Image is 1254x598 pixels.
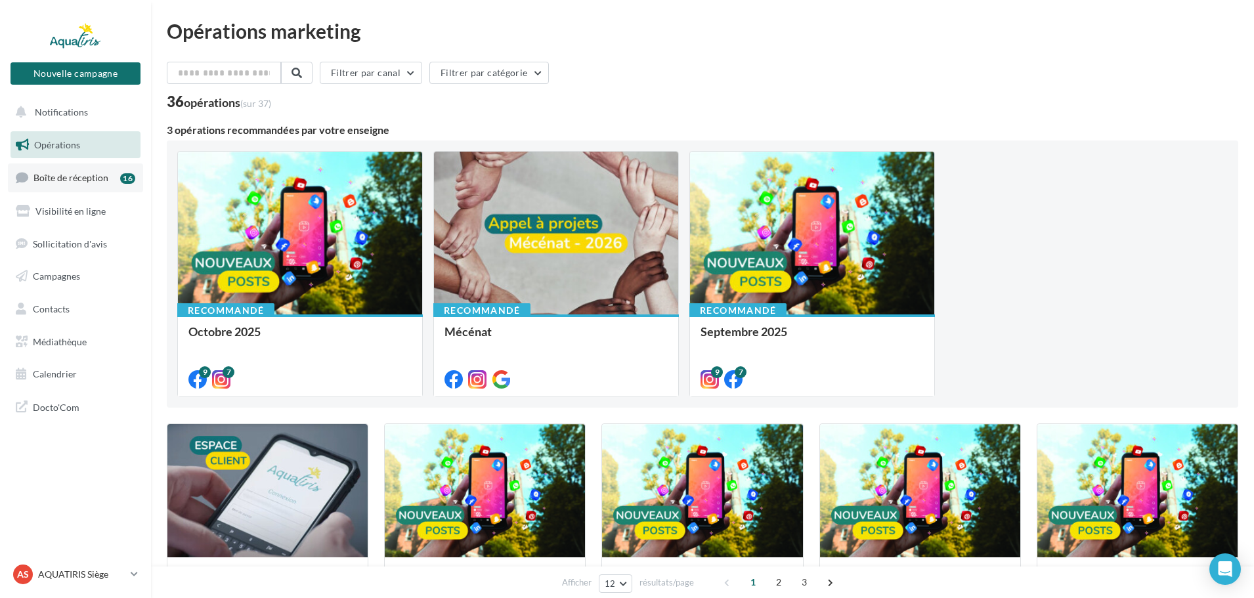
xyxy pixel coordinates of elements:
span: 12 [605,578,616,589]
span: Calendrier [33,368,77,379]
a: Campagnes [8,263,143,290]
button: Filtrer par canal [320,62,422,84]
div: 16 [120,173,135,184]
div: Opérations marketing [167,21,1238,41]
div: 7 [735,366,746,378]
div: Septembre 2025 [701,325,924,351]
span: 3 [794,572,815,593]
span: résultats/page [639,576,694,589]
div: 7 [223,366,234,378]
div: 3 opérations recommandées par votre enseigne [167,125,1238,135]
div: 9 [711,366,723,378]
div: 36 [167,95,271,109]
a: Contacts [8,295,143,323]
button: Notifications [8,98,138,126]
span: Notifications [35,106,88,117]
span: 2 [768,572,789,593]
div: 9 [199,366,211,378]
a: Calendrier [8,360,143,388]
div: Recommandé [177,303,274,318]
a: Opérations [8,131,143,159]
span: Contacts [33,303,70,314]
span: Opérations [34,139,80,150]
p: AQUATIRIS Siège [38,568,125,581]
span: (sur 37) [240,98,271,109]
a: Boîte de réception16 [8,163,143,192]
span: 1 [743,572,764,593]
span: Médiathèque [33,336,87,347]
a: Sollicitation d'avis [8,230,143,258]
span: Afficher [562,576,592,589]
div: Octobre 2025 [188,325,412,351]
div: Mécénat [444,325,668,351]
span: Sollicitation d'avis [33,238,107,249]
a: AS AQUATIRIS Siège [11,562,141,587]
span: Visibilité en ligne [35,205,106,217]
button: Filtrer par catégorie [429,62,549,84]
div: opérations [184,96,271,108]
div: Recommandé [433,303,530,318]
span: Campagnes [33,270,80,282]
a: Visibilité en ligne [8,198,143,225]
div: Open Intercom Messenger [1209,553,1241,585]
button: 12 [599,574,632,593]
span: AS [17,568,29,581]
span: Boîte de réception [33,172,108,183]
div: Recommandé [689,303,787,318]
span: Docto'Com [33,398,79,416]
a: Docto'Com [8,393,143,421]
button: Nouvelle campagne [11,62,141,85]
a: Médiathèque [8,328,143,356]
